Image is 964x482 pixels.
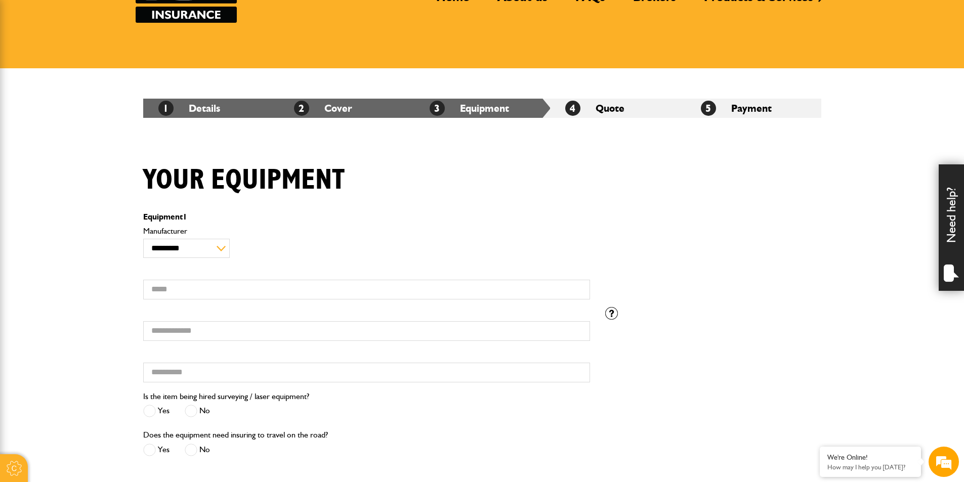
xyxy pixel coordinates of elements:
[827,463,913,471] p: How may I help you today?
[294,101,309,116] span: 2
[414,99,550,118] li: Equipment
[827,453,913,462] div: We're Online!
[143,163,345,197] h1: Your equipment
[143,444,170,456] label: Yes
[701,101,716,116] span: 5
[183,212,187,222] span: 1
[565,101,580,116] span: 4
[143,431,328,439] label: Does the equipment need insuring to travel on the road?
[143,227,590,235] label: Manufacturer
[686,99,821,118] li: Payment
[939,164,964,291] div: Need help?
[158,101,174,116] span: 1
[550,99,686,118] li: Quote
[143,213,590,221] p: Equipment
[430,101,445,116] span: 3
[185,444,210,456] label: No
[185,405,210,417] label: No
[143,405,170,417] label: Yes
[158,102,220,114] a: 1Details
[143,392,309,401] label: Is the item being hired surveying / laser equipment?
[294,102,352,114] a: 2Cover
